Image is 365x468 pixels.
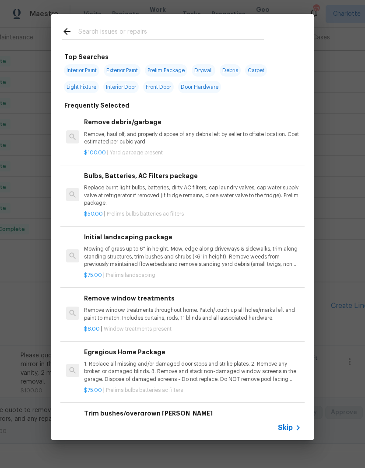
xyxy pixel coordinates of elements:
[84,150,106,155] span: $100.00
[84,347,301,357] h6: Egregious Home Package
[145,64,187,77] span: Prelim Package
[78,26,264,39] input: Search issues or repairs
[84,409,301,418] h6: Trim bushes/overgrown [PERSON_NAME]
[84,326,100,332] span: $8.00
[84,131,301,146] p: Remove, haul off, and properly dispose of any debris left by seller to offsite location. Cost est...
[84,307,301,321] p: Remove window treatments throughout home. Patch/touch up all holes/marks left and paint to match....
[64,101,130,110] h6: Frequently Selected
[84,360,301,383] p: 1. Replace all missing and/or damaged door stops and strike plates. 2. Remove any broken or damag...
[106,388,183,393] span: Prelims bulbs batteries ac filters
[106,272,155,278] span: Prelims landscaping
[278,423,293,432] span: Skip
[104,326,172,332] span: Window treatments present
[64,64,99,77] span: Interior Paint
[64,52,109,62] h6: Top Searches
[192,64,215,77] span: Drywall
[84,232,301,242] h6: Initial landscaping package
[84,117,301,127] h6: Remove debris/garbage
[103,81,139,93] span: Interior Door
[110,150,163,155] span: Yard garbage present
[178,81,221,93] span: Door Hardware
[84,211,103,217] span: $50.00
[245,64,267,77] span: Carpet
[84,293,301,303] h6: Remove window treatments
[64,81,99,93] span: Light Fixture
[84,387,301,394] p: |
[84,149,301,157] p: |
[220,64,241,77] span: Debris
[84,388,102,393] span: $75.00
[84,245,301,268] p: Mowing of grass up to 6" in height. Mow, edge along driveways & sidewalks, trim along standing st...
[84,272,102,278] span: $75.00
[107,211,184,217] span: Prelims bulbs batteries ac filters
[84,210,301,218] p: |
[143,81,174,93] span: Front Door
[84,184,301,206] p: Replace burnt light bulbs, batteries, dirty AC filters, cap laundry valves, cap water supply valv...
[84,272,301,279] p: |
[84,325,301,333] p: |
[104,64,140,77] span: Exterior Paint
[84,171,301,181] h6: Bulbs, Batteries, AC Filters package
